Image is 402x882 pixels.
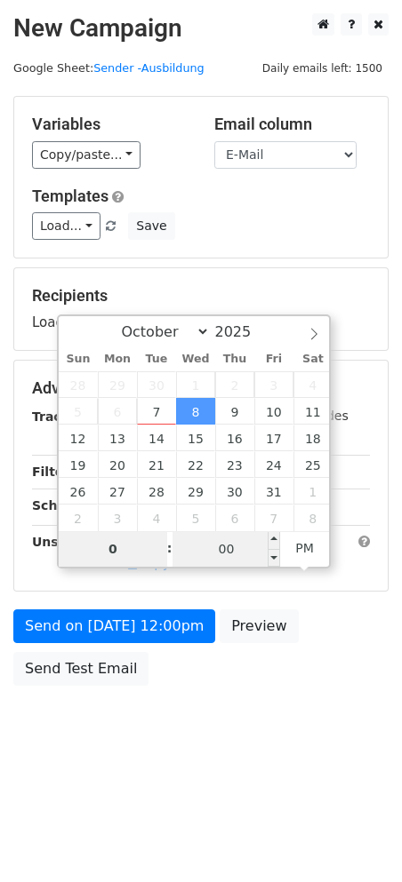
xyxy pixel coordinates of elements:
label: UTM Codes [278,407,348,425]
strong: Filters [32,465,77,479]
span: November 3, 2025 [98,505,137,531]
span: October 1, 2025 [176,371,215,398]
span: October 19, 2025 [59,451,98,478]
span: Daily emails left: 1500 [256,59,389,78]
span: Sat [293,354,333,365]
span: Sun [59,354,98,365]
span: : [167,530,173,566]
a: Preview [220,609,298,643]
div: Chat-Widget [313,797,402,882]
h5: Variables [32,115,188,134]
span: Wed [176,354,215,365]
button: Save [128,212,174,240]
span: Tue [137,354,176,365]
span: October 24, 2025 [254,451,293,478]
span: November 5, 2025 [176,505,215,531]
span: October 21, 2025 [137,451,176,478]
span: October 3, 2025 [254,371,293,398]
span: October 30, 2025 [215,478,254,505]
span: October 14, 2025 [137,425,176,451]
span: October 6, 2025 [98,398,137,425]
a: Load... [32,212,100,240]
span: October 31, 2025 [254,478,293,505]
a: Send Test Email [13,652,149,686]
h2: New Campaign [13,13,389,44]
span: October 29, 2025 [176,478,215,505]
span: October 25, 2025 [293,451,333,478]
span: Click to toggle [280,530,329,566]
h5: Recipients [32,286,370,306]
span: October 18, 2025 [293,425,333,451]
span: November 7, 2025 [254,505,293,531]
span: November 8, 2025 [293,505,333,531]
span: Thu [215,354,254,365]
span: October 16, 2025 [215,425,254,451]
span: October 26, 2025 [59,478,98,505]
span: November 2, 2025 [59,505,98,531]
span: October 5, 2025 [59,398,98,425]
h5: Email column [214,115,370,134]
span: October 4, 2025 [293,371,333,398]
span: September 28, 2025 [59,371,98,398]
span: Mon [98,354,137,365]
input: Minute [173,531,281,567]
span: October 7, 2025 [137,398,176,425]
span: October 27, 2025 [98,478,137,505]
span: November 4, 2025 [137,505,176,531]
span: November 6, 2025 [215,505,254,531]
span: October 13, 2025 [98,425,137,451]
input: Year [210,323,274,340]
a: Copy/paste... [32,141,141,169]
span: November 1, 2025 [293,478,333,505]
a: Templates [32,187,109,205]
span: October 11, 2025 [293,398,333,425]
span: October 8, 2025 [176,398,215,425]
strong: Tracking [32,409,92,424]
a: Send on [DATE] 12:00pm [13,609,215,643]
span: October 22, 2025 [176,451,215,478]
div: Loading... [32,286,370,332]
span: October 9, 2025 [215,398,254,425]
span: October 12, 2025 [59,425,98,451]
a: Daily emails left: 1500 [256,61,389,75]
span: October 20, 2025 [98,451,137,478]
span: October 15, 2025 [176,425,215,451]
span: September 29, 2025 [98,371,137,398]
span: October 17, 2025 [254,425,293,451]
span: October 23, 2025 [215,451,254,478]
span: Fri [254,354,293,365]
a: Copy unsubscribe link [124,555,284,571]
strong: Schedule [32,498,96,513]
span: October 10, 2025 [254,398,293,425]
a: Sender -Ausbildung [93,61,205,75]
h5: Advanced [32,378,370,398]
span: October 2, 2025 [215,371,254,398]
strong: Unsubscribe [32,535,119,549]
span: September 30, 2025 [137,371,176,398]
input: Hour [59,531,167,567]
span: October 28, 2025 [137,478,176,505]
iframe: Chat Widget [313,797,402,882]
small: Google Sheet: [13,61,205,75]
